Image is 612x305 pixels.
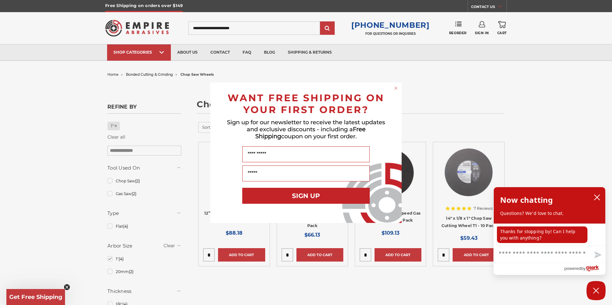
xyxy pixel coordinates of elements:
div: olark chatbox [493,187,606,275]
div: chat [494,223,605,246]
p: Questions? We'd love to chat. [500,210,599,217]
button: Close dialog [393,85,399,91]
span: Sign up for our newsletter to receive the latest updates and exclusive discounts - including a co... [227,119,385,140]
button: Close Chatbox [586,281,606,300]
button: Send message [589,248,605,263]
a: Powered by Olark [564,263,605,275]
p: Thanks for stopping by! Can I help you with anything? [497,226,587,243]
span: Free Shipping [255,126,366,140]
span: WANT FREE SHIPPING ON YOUR FIRST ORDER? [228,92,384,116]
span: powered [564,264,581,272]
button: SIGN UP [242,188,370,204]
span: by [581,264,586,272]
button: close chatbox [592,193,602,202]
h2: Now chatting [500,194,553,206]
